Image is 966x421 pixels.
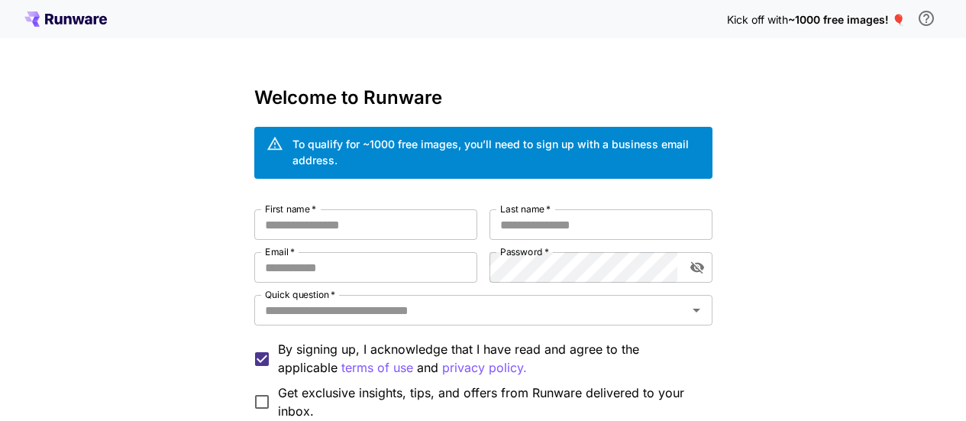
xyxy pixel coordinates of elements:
[265,245,295,258] label: Email
[500,245,549,258] label: Password
[788,13,905,26] span: ~1000 free images! 🎈
[341,358,413,377] button: By signing up, I acknowledge that I have read and agree to the applicable and privacy policy.
[265,288,335,301] label: Quick question
[292,136,700,168] div: To qualify for ~1000 free images, you’ll need to sign up with a business email address.
[683,254,711,281] button: toggle password visibility
[278,340,700,377] p: By signing up, I acknowledge that I have read and agree to the applicable and
[686,300,707,321] button: Open
[442,358,527,377] p: privacy policy.
[265,202,316,215] label: First name
[911,3,942,34] button: In order to qualify for free credit, you need to sign up with a business email address and click ...
[341,358,413,377] p: terms of use
[254,87,712,108] h3: Welcome to Runware
[278,384,700,420] span: Get exclusive insights, tips, and offers from Runware delivered to your inbox.
[727,13,788,26] span: Kick off with
[500,202,551,215] label: Last name
[442,358,527,377] button: By signing up, I acknowledge that I have read and agree to the applicable terms of use and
